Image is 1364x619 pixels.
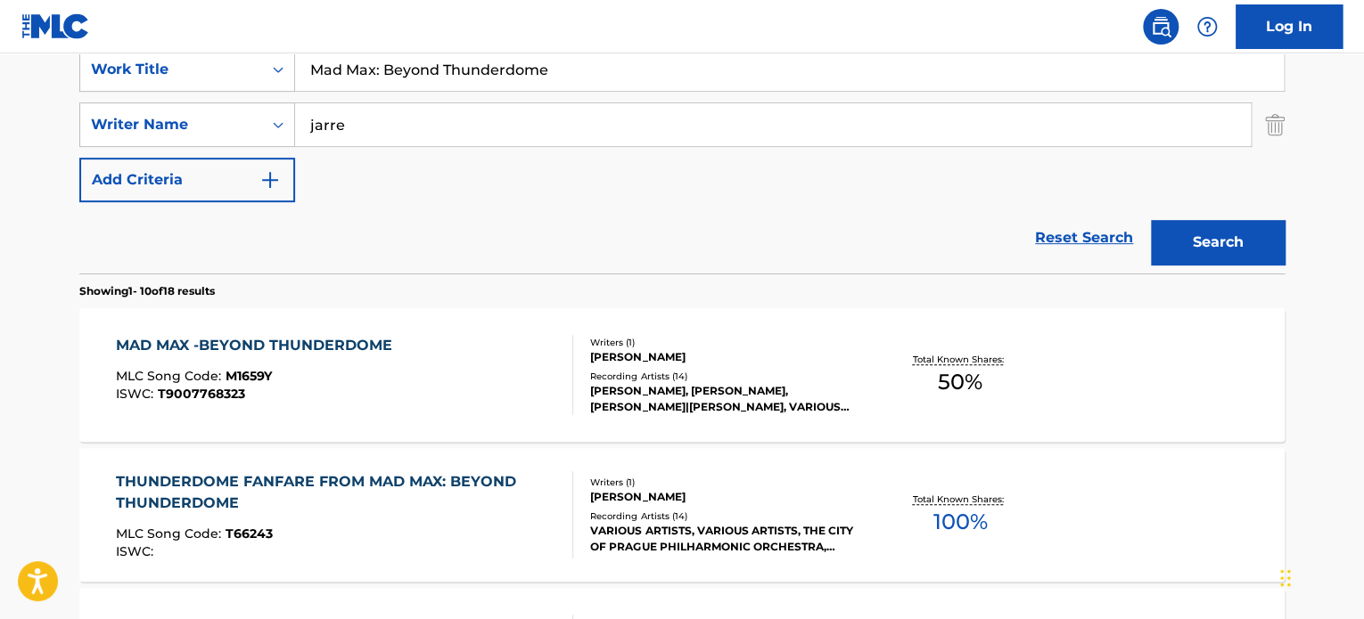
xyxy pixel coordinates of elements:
[226,525,273,542] span: T66243
[1143,9,1179,45] a: Public Search
[116,543,158,559] span: ISWC :
[590,523,859,555] div: VARIOUS ARTISTS, VARIOUS ARTISTS, THE CITY OF PRAGUE PHILHARMONIC ORCHESTRA, VARIOUS ARTISTS, THE...
[590,336,859,349] div: Writers ( 1 )
[116,386,158,402] span: ISWC :
[91,59,251,80] div: Work Title
[116,335,401,356] div: MAD MAX -BEYOND THUNDERDOME
[116,368,226,384] span: MLC Song Code :
[938,366,982,398] span: 50 %
[226,368,272,384] span: M1659Y
[590,370,859,383] div: Recording Artists ( 14 )
[79,47,1285,273] form: Search Form
[79,308,1285,442] a: MAD MAX -BEYOND THUNDERDOMEMLC Song Code:M1659YISWC:T9007768323Writers (1)[PERSON_NAME]Recording ...
[590,476,859,489] div: Writers ( 1 )
[1265,102,1285,147] img: Delete Criterion
[79,448,1285,582] a: THUNDERDOME FANFARE FROM MAD MAX: BEYOND THUNDERDOMEMLC Song Code:T66243ISWC:Writers (1)[PERSON_N...
[1275,533,1364,619] iframe: Chat Widget
[1196,16,1218,37] img: help
[91,114,251,135] div: Writer Name
[590,489,859,505] div: [PERSON_NAME]
[1026,218,1142,257] a: Reset Search
[1280,551,1291,605] div: Drag
[1189,9,1225,45] div: Help
[933,506,987,538] span: 100 %
[79,283,215,299] p: Showing 1 - 10 of 18 results
[590,383,859,415] div: [PERSON_NAME], [PERSON_NAME], [PERSON_NAME]|[PERSON_NAME], VARIOUS ARTISTS, [PERSON_NAME]
[590,349,859,365] div: [PERSON_NAME]
[912,353,1007,366] p: Total Known Shares:
[21,13,90,39] img: MLC Logo
[158,386,245,402] span: T9007768323
[116,525,226,542] span: MLC Song Code :
[1151,220,1285,265] button: Search
[116,471,559,514] div: THUNDERDOME FANFARE FROM MAD MAX: BEYOND THUNDERDOME
[259,169,281,191] img: 9d2ae6d4665cec9f34b9.svg
[590,509,859,523] div: Recording Artists ( 14 )
[1150,16,1171,37] img: search
[1236,4,1343,49] a: Log In
[79,158,295,202] button: Add Criteria
[912,493,1007,506] p: Total Known Shares:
